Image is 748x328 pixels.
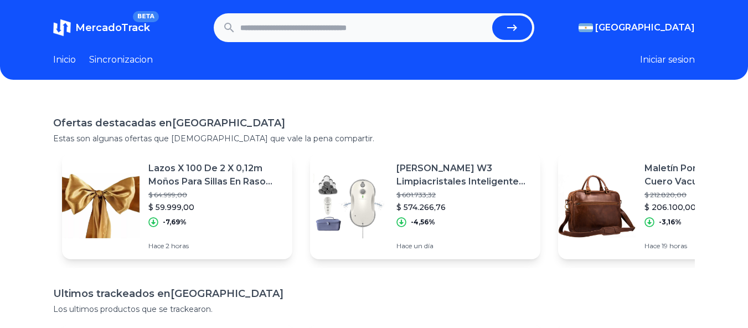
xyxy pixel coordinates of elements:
[579,23,593,32] img: Argentina
[62,153,292,259] a: Featured imageLazos X 100 De 2 X 0,12m Moños Para Sillas En Raso Satinado$ 64.999,00$ 59.999,00-7...
[411,218,435,227] p: -4,56%
[148,162,283,188] p: Lazos X 100 De 2 X 0,12m Moños Para Sillas En Raso Satinado
[148,242,283,250] p: Hace 2 horas
[579,21,695,34] button: [GEOGRAPHIC_DATA]
[148,191,283,199] p: $ 64.999,00
[640,53,695,66] button: Iniciar sesion
[75,22,150,34] span: MercadoTrack
[53,133,695,144] p: Estas son algunas ofertas que [DEMOGRAPHIC_DATA] que vale la pena compartir.
[396,191,532,199] p: $ 601.733,32
[53,304,695,315] p: Los ultimos productos que se trackearon.
[396,162,532,188] p: [PERSON_NAME] W3 Limpiacristales Inteligente Limpiacristales
[53,53,76,66] a: Inicio
[659,218,682,227] p: -3,16%
[148,202,283,213] p: $ 59.999,00
[133,11,159,22] span: BETA
[558,167,636,245] img: Featured image
[396,202,532,213] p: $ 574.266,76
[53,19,71,37] img: MercadoTrack
[53,286,695,301] h1: Ultimos trackeados en [GEOGRAPHIC_DATA]
[163,218,187,227] p: -7,69%
[310,153,540,259] a: Featured image[PERSON_NAME] W3 Limpiacristales Inteligente Limpiacristales$ 601.733,32$ 574.266,7...
[53,115,695,131] h1: Ofertas destacadas en [GEOGRAPHIC_DATA]
[89,53,153,66] a: Sincronizacion
[53,19,150,37] a: MercadoTrackBETA
[396,242,532,250] p: Hace un día
[62,167,140,245] img: Featured image
[310,167,388,245] img: Featured image
[595,21,695,34] span: [GEOGRAPHIC_DATA]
